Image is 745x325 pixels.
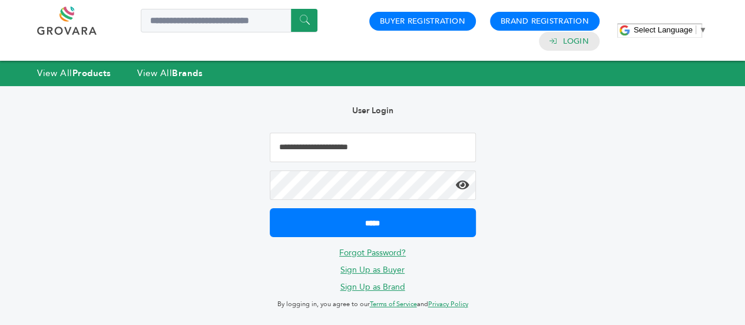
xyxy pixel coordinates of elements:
[634,25,707,34] a: Select Language​
[562,36,588,47] a: Login
[634,25,693,34] span: Select Language
[340,264,405,275] a: Sign Up as Buyer
[270,297,476,311] p: By logging in, you agree to our and
[137,67,203,79] a: View AllBrands
[352,105,393,116] b: User Login
[699,25,707,34] span: ▼
[172,67,203,79] strong: Brands
[501,16,589,27] a: Brand Registration
[72,67,111,79] strong: Products
[428,300,468,308] a: Privacy Policy
[340,281,405,293] a: Sign Up as Brand
[339,247,406,258] a: Forgot Password?
[141,9,317,32] input: Search a product or brand...
[370,300,417,308] a: Terms of Service
[37,67,111,79] a: View AllProducts
[380,16,465,27] a: Buyer Registration
[270,133,476,162] input: Email Address
[270,170,476,200] input: Password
